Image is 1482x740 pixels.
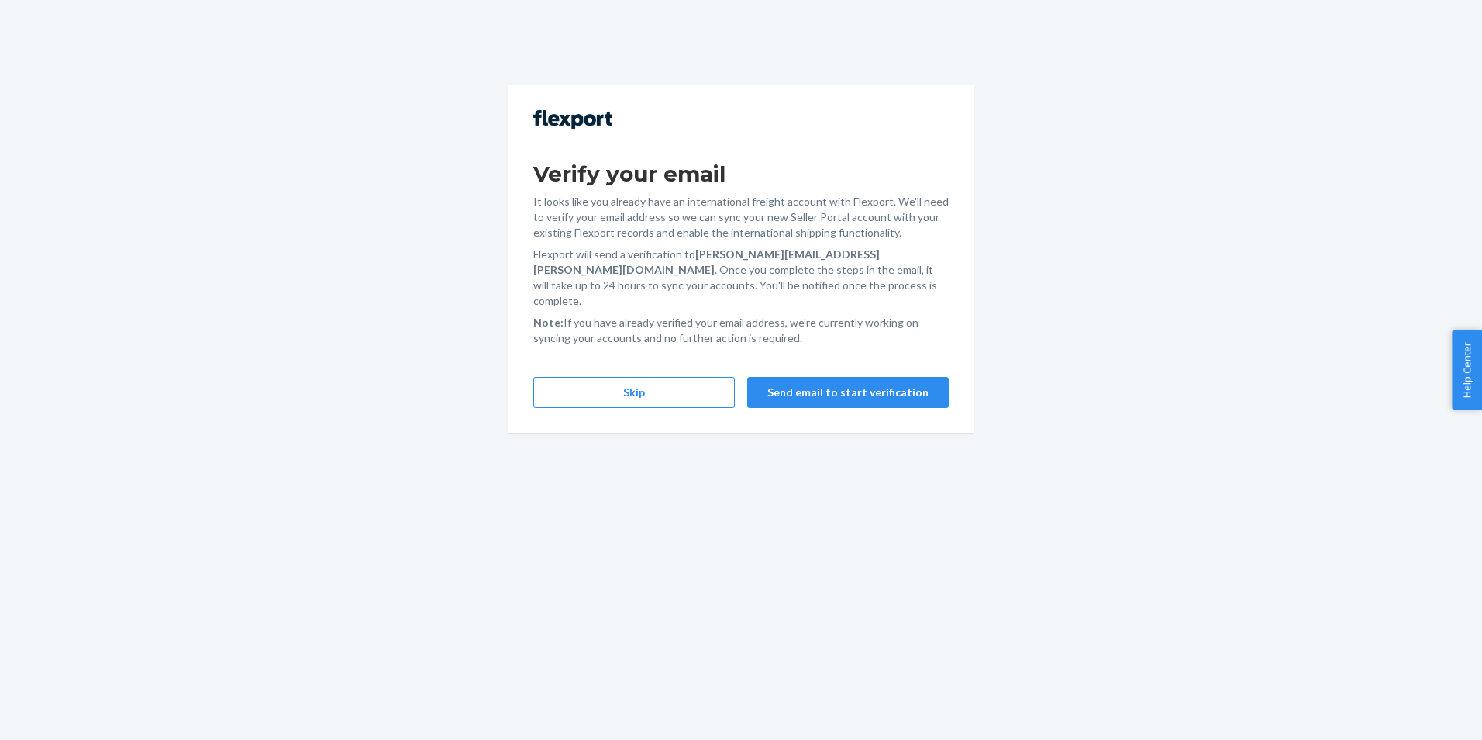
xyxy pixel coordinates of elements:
p: Flexport will send a verification to . Once you complete the steps in the email, it will take up ... [533,247,949,309]
img: Flexport logo [533,110,612,129]
strong: Note: [533,316,564,329]
button: Help Center [1452,330,1482,410]
p: If you have already verified your email address, we're currently working on syncing your accounts... [533,315,949,346]
button: Send email to start verification [747,377,949,408]
button: Skip [533,377,735,408]
strong: [PERSON_NAME][EMAIL_ADDRESS][PERSON_NAME][DOMAIN_NAME] [533,247,880,276]
p: It looks like you already have an international freight account with Flexport. We'll need to veri... [533,194,949,240]
h1: Verify your email [533,160,949,188]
